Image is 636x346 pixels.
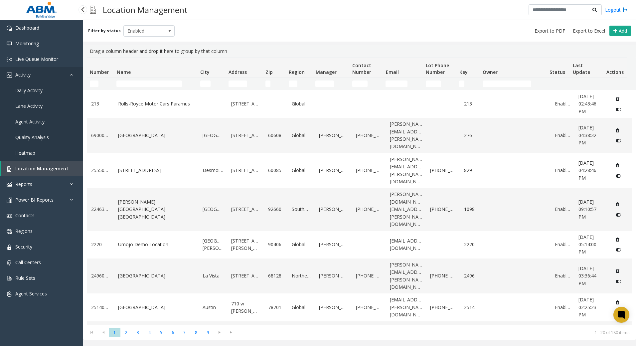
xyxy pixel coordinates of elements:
span: Heatmap [15,150,35,156]
span: Manager [316,69,337,75]
button: Delete [612,265,623,276]
img: 'icon' [7,229,12,234]
td: Last Update Filter [570,78,603,90]
img: 'icon' [7,26,12,31]
span: Location Management [15,165,69,172]
a: [PHONE_NUMBER] [430,167,456,174]
a: Enabled [555,272,570,279]
a: [GEOGRAPHIC_DATA] [118,272,195,279]
td: Name Filter [114,78,197,90]
th: Actions [604,58,627,78]
img: 'icon' [7,182,12,187]
button: Export to PDF [532,26,568,36]
a: Global [292,304,311,311]
span: Page 2 [120,328,132,337]
span: Page 8 [190,328,202,337]
span: Go to the last page [227,330,236,335]
span: Zip [265,69,273,75]
a: 25550063 [91,167,110,174]
button: Disable [612,209,625,220]
td: Status Filter [547,78,570,90]
img: 'icon' [7,245,12,250]
a: [PHONE_NUMBER] [430,206,456,213]
a: [STREET_ADDRESS] [231,100,260,107]
span: [DATE] 04:28:46 PM [578,160,596,181]
a: [DATE] 04:28:46 PM [578,159,604,182]
span: Dashboard [15,25,39,31]
img: 'icon' [7,57,12,62]
span: Export to PDF [535,28,565,34]
a: 24960002 [91,272,110,279]
a: 2220 [464,241,480,248]
td: Owner Filter [480,78,547,90]
span: Agent Activity [15,118,45,125]
label: Filter by status [88,28,121,34]
span: Page 4 [144,328,155,337]
input: Region Filter [289,81,297,87]
a: 213 [91,100,110,107]
img: 'icon' [7,166,12,172]
a: Enabled [555,206,570,213]
span: Rule Sets [15,275,35,281]
a: [PHONE_NUMBER] [356,206,382,213]
span: Go to the next page [214,328,225,337]
button: Disable [612,104,625,115]
a: [STREET_ADDRESS][PERSON_NAME] [231,237,260,252]
a: Global [292,241,311,248]
a: [GEOGRAPHIC_DATA] [118,304,195,311]
img: 'icon' [7,260,12,265]
h3: Location Management [99,2,191,18]
button: Disable [612,135,625,146]
span: [DATE] 03:36:44 PM [578,265,596,286]
a: 2220 [91,241,110,248]
img: 'icon' [7,198,12,203]
a: [PHONE_NUMBER] [356,304,382,311]
button: Delete [612,160,623,171]
span: Email [386,69,399,75]
input: Owner Filter [483,81,532,87]
a: [PERSON_NAME][EMAIL_ADDRESS][PERSON_NAME][DOMAIN_NAME] [390,156,422,186]
td: Key Filter [456,78,480,90]
td: Contact Number Filter [350,78,383,90]
a: [PERSON_NAME] [319,132,348,139]
img: 'icon' [7,41,12,47]
input: Lot Phone Number Filter [426,81,441,87]
a: Enabled [555,132,570,139]
th: Status [547,58,570,78]
a: 78701 [268,304,284,311]
a: Enabled [555,100,570,107]
button: Add [609,26,631,36]
a: 68128 [268,272,284,279]
span: Name [117,69,131,75]
a: 25140000 [91,304,110,311]
img: 'icon' [7,213,12,219]
span: Page 3 [132,328,144,337]
a: [DATE] 02:25:23 PM [578,296,604,318]
a: 60085 [268,167,284,174]
input: Number Filter [90,81,98,87]
button: Export to Excel [570,26,608,36]
img: 'icon' [7,276,12,281]
span: Go to the last page [225,328,237,337]
a: [PHONE_NUMBER] [430,304,456,311]
span: Page 9 [202,328,214,337]
a: [PERSON_NAME][GEOGRAPHIC_DATA] [GEOGRAPHIC_DATA] [118,198,195,221]
a: 22463372 [91,206,110,213]
div: Data table [83,58,636,325]
input: Contact Number Filter [352,81,368,87]
a: Northeast [292,272,311,279]
a: [DATE] 02:43:46 PM [578,93,604,115]
a: Umojo Demo Location [118,241,195,248]
span: Power BI Reports [15,197,54,203]
a: [EMAIL_ADDRESS][PERSON_NAME][DOMAIN_NAME] [390,296,422,318]
a: Location Management [1,161,83,176]
button: Delete [612,93,623,104]
button: Delete [612,297,623,307]
a: [STREET_ADDRESS] [231,132,260,139]
img: 'icon' [7,291,12,297]
a: [STREET_ADDRESS] [231,167,260,174]
span: Page 5 [155,328,167,337]
span: Page 7 [179,328,190,337]
img: 'icon' [7,73,12,78]
span: [DATE] 05:14:00 PM [578,234,596,255]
